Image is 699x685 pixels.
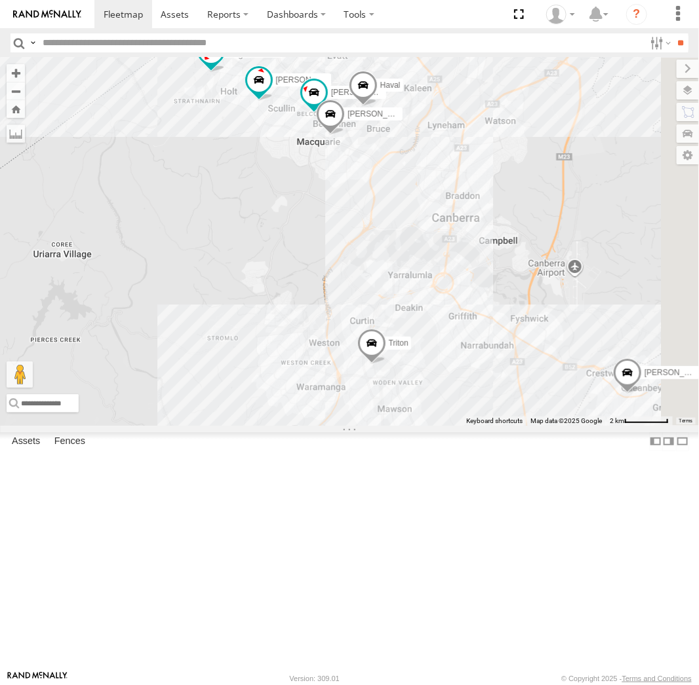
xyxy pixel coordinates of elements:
label: Assets [5,433,47,451]
label: Fences [48,433,92,451]
a: Visit our Website [7,672,68,685]
span: Haval [380,81,401,90]
label: Measure [7,124,25,143]
label: Hide Summary Table [676,432,689,451]
div: © Copyright 2025 - [561,675,692,682]
button: Drag Pegman onto the map to open Street View [7,361,33,388]
label: Dock Summary Table to the Right [662,432,675,451]
span: Triton [389,339,409,348]
button: Map Scale: 2 km per 64 pixels [606,417,673,426]
div: Version: 309.01 [290,675,340,682]
a: Terms and Conditions [622,675,692,682]
span: [PERSON_NAME] [331,88,396,97]
img: rand-logo.svg [13,10,81,19]
a: Terms (opens in new tab) [679,418,693,423]
label: Dock Summary Table to the Left [649,432,662,451]
button: Keyboard shortcuts [466,417,523,426]
span: Map data ©2025 Google [530,417,602,424]
button: Zoom out [7,82,25,100]
span: [PERSON_NAME] [348,109,412,119]
span: 2 km [610,417,624,424]
button: Zoom in [7,64,25,82]
label: Search Filter Options [645,33,673,52]
div: Helen Mason [542,5,580,24]
button: Zoom Home [7,100,25,118]
label: Map Settings [677,146,699,164]
span: [PERSON_NAME] [276,75,341,84]
i: ? [626,4,647,25]
label: Search Query [28,33,38,52]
